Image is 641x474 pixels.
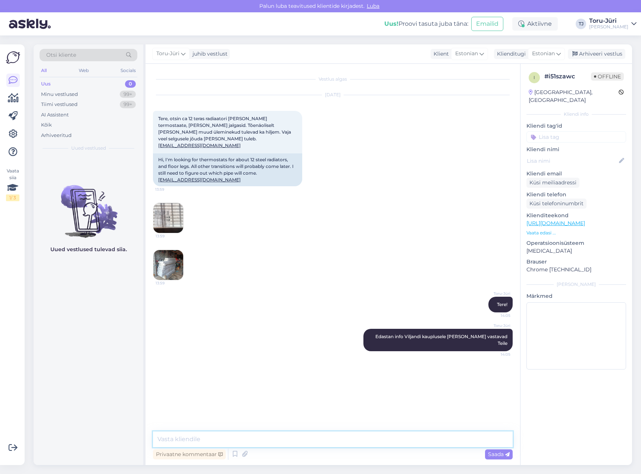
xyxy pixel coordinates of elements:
[6,50,20,65] img: Askly Logo
[526,220,585,227] a: [URL][DOMAIN_NAME]
[77,66,90,75] div: Web
[589,18,628,24] div: Toru-Jüri
[576,19,586,29] div: TJ
[532,50,555,58] span: Estonian
[50,246,127,253] p: Uued vestlused tulevad siia.
[384,20,398,27] b: Uus!
[494,50,526,58] div: Klienditugi
[153,203,183,233] img: Attachment
[527,157,617,165] input: Lisa nimi
[34,172,143,239] img: No chats
[591,72,624,81] span: Offline
[482,313,510,318] span: 14:05
[526,258,626,266] p: Brauser
[158,177,241,183] a: [EMAIL_ADDRESS][DOMAIN_NAME]
[120,101,136,108] div: 99+
[526,122,626,130] p: Kliendi tag'id
[156,280,184,286] span: 13:59
[153,153,302,186] div: Hi, I'm looking for thermostats for about 12 steel radiators, and floor legs. All other transitio...
[153,91,513,98] div: [DATE]
[46,51,76,59] span: Otsi kliente
[431,50,449,58] div: Klient
[482,352,510,357] span: 14:05
[589,24,628,30] div: [PERSON_NAME]
[156,50,179,58] span: Toru-Jüri
[41,132,72,139] div: Arhiveeritud
[526,146,626,153] p: Kliendi nimi
[158,116,292,148] span: Tere, otsin ca 12 teras radiaatori [PERSON_NAME] termostaate, [PERSON_NAME] jalgasid. Tõenäolisel...
[153,449,226,459] div: Privaatne kommentaar
[155,187,183,192] span: 13:59
[125,80,136,88] div: 0
[384,19,468,28] div: Proovi tasuta juba täna:
[471,17,503,31] button: Emailid
[568,49,625,59] div: Arhiveeri vestlus
[156,233,184,239] span: 13:59
[526,292,626,300] p: Märkmed
[526,170,626,178] p: Kliendi email
[375,334,509,346] span: Edastan info Viljandi kauplusele [PERSON_NAME] vastavad Teile
[497,302,507,307] span: Tere!
[41,101,78,108] div: Tiimi vestlused
[526,131,626,143] input: Lisa tag
[119,66,137,75] div: Socials
[41,121,52,129] div: Kõik
[534,75,535,80] span: i
[158,143,241,148] a: [EMAIL_ADDRESS][DOMAIN_NAME]
[455,50,478,58] span: Estonian
[71,145,106,152] span: Uued vestlused
[526,239,626,247] p: Operatsioonisüsteem
[190,50,228,58] div: juhib vestlust
[526,191,626,199] p: Kliendi telefon
[41,80,51,88] div: Uus
[40,66,48,75] div: All
[120,91,136,98] div: 99+
[544,72,591,81] div: # i51szawc
[529,88,619,104] div: [GEOGRAPHIC_DATA], [GEOGRAPHIC_DATA]
[488,451,510,458] span: Saada
[482,323,510,328] span: Toru-Jüri
[41,91,78,98] div: Minu vestlused
[482,291,510,296] span: Toru-Jüri
[6,194,19,201] div: 1 / 3
[41,111,69,119] div: AI Assistent
[6,168,19,201] div: Vaata siia
[526,111,626,118] div: Kliendi info
[526,230,626,236] p: Vaata edasi ...
[526,199,587,209] div: Küsi telefoninumbrit
[365,3,382,9] span: Luba
[526,212,626,219] p: Klienditeekond
[526,281,626,288] div: [PERSON_NAME]
[512,17,558,31] div: Aktiivne
[153,250,183,280] img: Attachment
[526,178,579,188] div: Küsi meiliaadressi
[526,247,626,255] p: [MEDICAL_DATA]
[153,76,513,82] div: Vestlus algas
[526,266,626,274] p: Chrome [TECHNICAL_ID]
[589,18,637,30] a: Toru-Jüri[PERSON_NAME]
